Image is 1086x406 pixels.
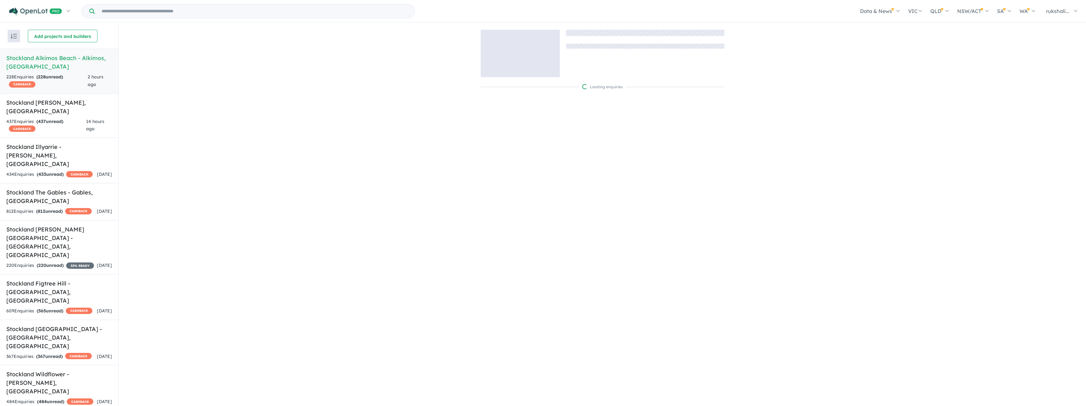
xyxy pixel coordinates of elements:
[97,262,112,268] span: [DATE]
[66,171,93,177] span: CASHBACK
[67,398,93,405] span: CASHBACK
[6,370,112,396] h5: Stockland Wildflower - [PERSON_NAME] , [GEOGRAPHIC_DATA]
[66,262,94,269] span: 35 % READY
[96,4,413,18] input: Try estate name, suburb, builder or developer
[6,225,112,259] h5: Stockland [PERSON_NAME][GEOGRAPHIC_DATA] - [GEOGRAPHIC_DATA] , [GEOGRAPHIC_DATA]
[6,353,92,360] div: 367 Enquir ies
[11,34,17,39] img: sort.svg
[97,208,112,214] span: [DATE]
[6,262,94,269] div: 220 Enquir ies
[38,308,46,314] span: 565
[66,308,92,314] span: CASHBACK
[36,208,63,214] strong: ( unread)
[6,307,92,315] div: 609 Enquir ies
[6,98,112,115] h5: Stockland [PERSON_NAME] , [GEOGRAPHIC_DATA]
[36,354,63,359] strong: ( unread)
[36,74,63,80] strong: ( unread)
[1046,8,1069,14] span: rukshali...
[36,119,63,124] strong: ( unread)
[6,188,112,205] h5: Stockland The Gables - Gables , [GEOGRAPHIC_DATA]
[38,119,46,124] span: 437
[6,143,112,168] h5: Stockland Illyarrie - [PERSON_NAME] , [GEOGRAPHIC_DATA]
[97,171,112,177] span: [DATE]
[65,353,92,359] span: CASHBACK
[9,8,62,15] img: Openlot PRO Logo White
[6,54,112,71] h5: Stockland Alkimos Beach - Alkimos , [GEOGRAPHIC_DATA]
[97,354,112,359] span: [DATE]
[6,398,93,406] div: 484 Enquir ies
[37,171,64,177] strong: ( unread)
[88,74,103,87] span: 2 hours ago
[9,81,35,88] span: CASHBACK
[86,119,104,132] span: 14 hours ago
[97,308,112,314] span: [DATE]
[37,262,64,268] strong: ( unread)
[97,399,112,404] span: [DATE]
[9,126,35,132] span: CASHBACK
[28,30,97,42] button: Add projects and builders
[38,354,45,359] span: 367
[6,325,112,350] h5: Stockland [GEOGRAPHIC_DATA] - [GEOGRAPHIC_DATA] , [GEOGRAPHIC_DATA]
[6,208,92,215] div: 812 Enquir ies
[37,399,64,404] strong: ( unread)
[6,171,93,178] div: 434 Enquir ies
[38,171,46,177] span: 433
[39,399,47,404] span: 484
[6,73,88,89] div: 228 Enquir ies
[6,118,86,133] div: 437 Enquir ies
[38,262,46,268] span: 220
[582,84,623,90] div: Loading enquiries
[38,74,46,80] span: 228
[65,208,92,214] span: CASHBACK
[37,308,63,314] strong: ( unread)
[38,208,45,214] span: 812
[6,279,112,305] h5: Stockland Figtree Hill - [GEOGRAPHIC_DATA] , [GEOGRAPHIC_DATA]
